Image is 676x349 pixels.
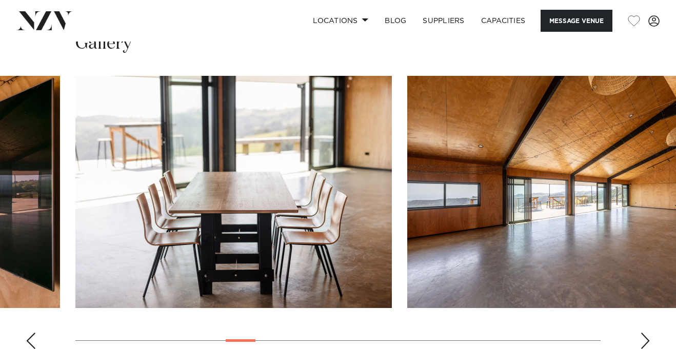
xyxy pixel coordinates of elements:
button: Message Venue [541,10,612,32]
a: BLOG [376,10,414,32]
a: Capacities [473,10,534,32]
a: Locations [305,10,376,32]
img: nzv-logo.png [16,11,72,30]
swiper-slide: 9 / 28 [75,76,392,308]
a: SUPPLIERS [414,10,472,32]
h2: Gallery [75,32,132,55]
